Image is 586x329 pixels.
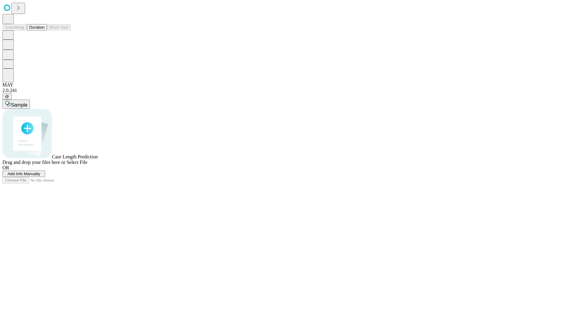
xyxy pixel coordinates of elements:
[2,82,584,88] div: MAY
[2,171,45,177] button: Add Info Manually
[2,165,9,170] span: OR
[2,24,27,30] button: Smoothing
[2,100,30,109] button: Sample
[67,160,87,165] span: Select File
[11,102,27,108] span: Sample
[2,93,12,100] button: @
[5,94,9,99] span: @
[8,172,40,176] span: Add Info Manually
[47,24,71,30] button: Block Size
[2,160,65,165] span: Drag and drop your files here or
[27,24,47,30] button: Duration
[2,88,584,93] div: 2.0.241
[52,154,98,159] span: Case Length Prediction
